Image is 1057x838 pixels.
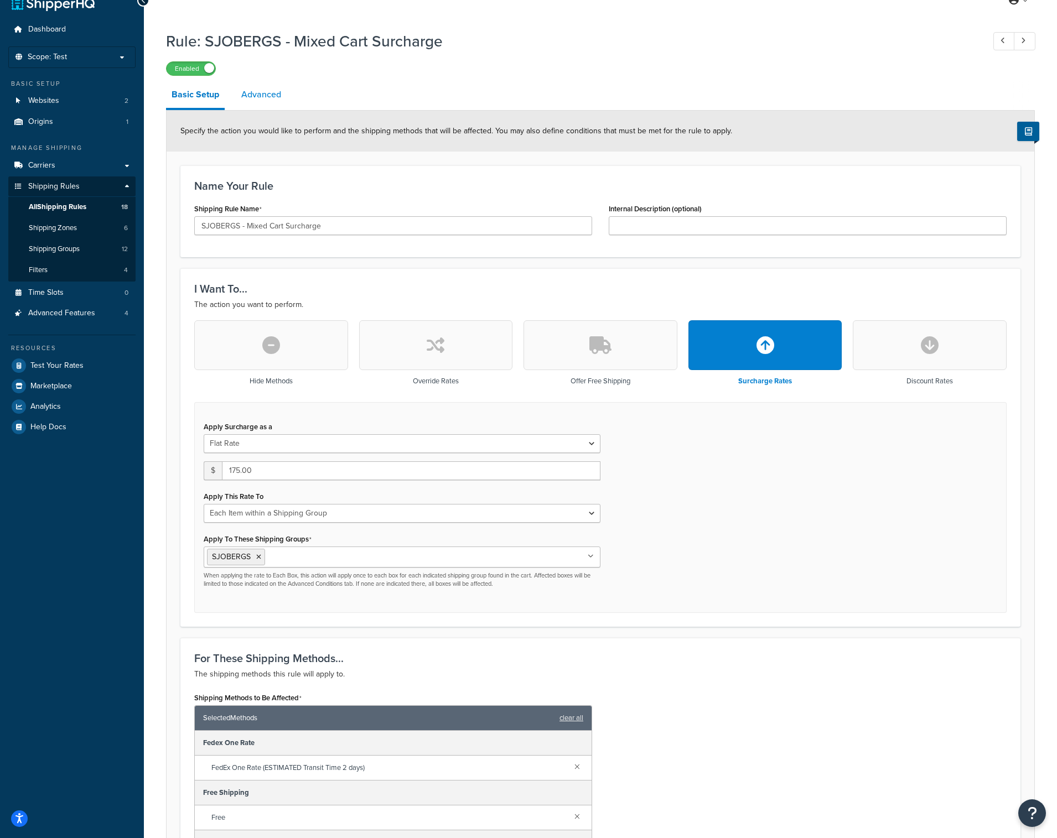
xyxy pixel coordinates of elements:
span: 12 [122,244,128,254]
span: Selected Methods [203,710,554,726]
label: Internal Description (optional) [609,205,702,213]
p: When applying the rate to Each Box, this action will apply once to each box for each indicated sh... [204,571,600,589]
p: The shipping methods this rule will apply to. [194,668,1007,681]
label: Apply This Rate To [204,492,263,501]
a: Shipping Groups12 [8,239,136,259]
a: Help Docs [8,417,136,437]
span: Carriers [28,161,55,170]
span: Shipping Groups [29,244,80,254]
a: Marketplace [8,376,136,396]
span: Shipping Rules [28,182,80,191]
button: Open Resource Center [1018,799,1046,827]
a: Previous Record [993,32,1015,50]
a: Carriers [8,155,136,176]
div: Free Shipping [195,780,592,805]
p: The action you want to perform. [194,298,1007,311]
div: Resources [8,343,136,353]
a: Websites2 [8,91,136,111]
span: 4 [124,266,128,275]
h3: I Want To... [194,283,1007,295]
span: Analytics [30,402,61,412]
h3: Surcharge Rates [738,377,792,385]
a: Time Slots0 [8,283,136,303]
a: clear all [559,710,583,726]
span: Help Docs [30,423,66,432]
a: Next Record [1014,32,1035,50]
a: AllShipping Rules18 [8,197,136,217]
h3: Discount Rates [906,377,953,385]
li: Time Slots [8,283,136,303]
li: Websites [8,91,136,111]
li: Origins [8,112,136,132]
h3: For These Shipping Methods... [194,652,1007,664]
span: Free [211,810,566,825]
span: $ [204,461,222,480]
a: Dashboard [8,19,136,40]
span: 1 [126,117,128,127]
span: Test Your Rates [30,361,84,371]
span: Shipping Zones [29,223,77,233]
div: Basic Setup [8,79,136,89]
span: Marketplace [30,382,72,391]
span: 18 [121,202,128,212]
h3: Hide Methods [250,377,293,385]
label: Shipping Methods to Be Affected [194,694,302,702]
a: Shipping Rules [8,176,136,197]
label: Enabled [167,62,215,75]
li: Shipping Zones [8,218,136,238]
h3: Name Your Rule [194,180,1007,192]
span: Scope: Test [28,53,67,62]
span: SJOBERGS [212,551,251,563]
h1: Rule: SJOBERGS - Mixed Cart Surcharge [166,30,973,52]
span: Specify the action you would like to perform and the shipping methods that will be affected. You ... [180,125,732,137]
a: Origins1 [8,112,136,132]
a: Test Your Rates [8,356,136,376]
a: Advanced [236,81,287,108]
div: Manage Shipping [8,143,136,153]
div: Fedex One Rate [195,731,592,756]
li: Shipping Groups [8,239,136,259]
span: 6 [124,223,128,233]
label: Apply Surcharge as a [204,423,272,431]
a: Shipping Zones6 [8,218,136,238]
span: Filters [29,266,48,275]
h3: Override Rates [413,377,459,385]
label: Apply To These Shipping Groups [204,535,312,544]
span: Websites [28,96,59,106]
span: 4 [125,309,128,318]
span: Origins [28,117,53,127]
span: Advanced Features [28,309,95,318]
a: Analytics [8,397,136,417]
span: 2 [125,96,128,106]
li: Advanced Features [8,303,136,324]
a: Basic Setup [166,81,225,110]
li: Filters [8,260,136,280]
button: Show Help Docs [1017,122,1039,141]
span: Time Slots [28,288,64,298]
span: 0 [125,288,128,298]
a: Filters4 [8,260,136,280]
span: Dashboard [28,25,66,34]
span: FedEx One Rate (ESTIMATED Transit Time 2 days) [211,760,566,775]
label: Shipping Rule Name [194,205,262,214]
li: Shipping Rules [8,176,136,282]
span: All Shipping Rules [29,202,86,212]
h3: Offer Free Shipping [571,377,630,385]
a: Advanced Features4 [8,303,136,324]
